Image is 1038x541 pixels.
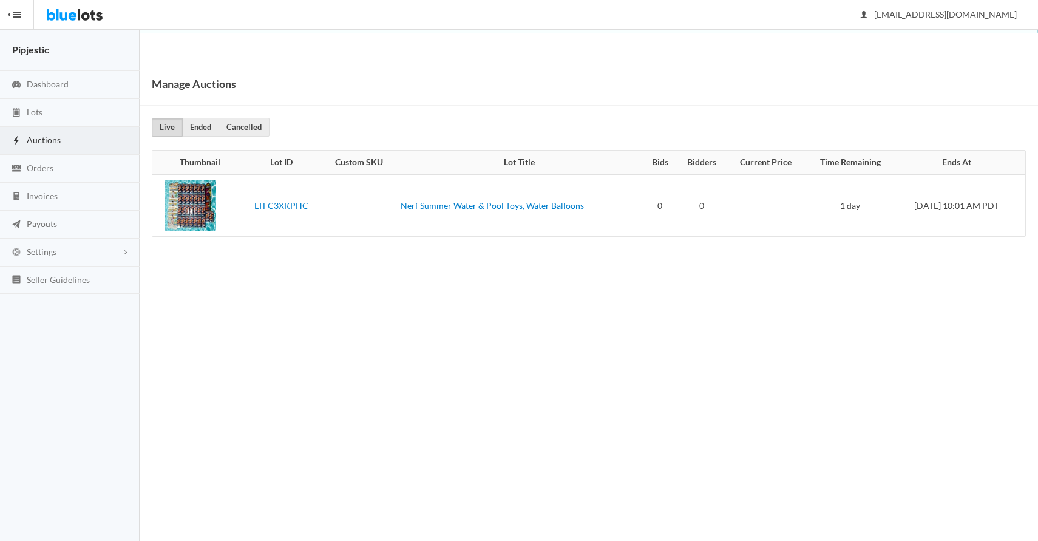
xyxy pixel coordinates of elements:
ion-icon: person [858,10,870,21]
td: 0 [643,175,677,237]
span: Auctions [27,135,61,145]
a: Cancelled [219,118,270,137]
th: Bidders [677,151,727,175]
th: Time Remaining [805,151,895,175]
span: Dashboard [27,79,69,89]
a: Ended [182,118,219,137]
span: Settings [27,247,56,257]
th: Bids [643,151,677,175]
ion-icon: cog [10,247,22,259]
a: Nerf Summer Water & Pool Toys, Water Balloons [401,200,584,211]
h1: Manage Auctions [152,75,236,93]
th: Thumbnail [152,151,240,175]
td: 1 day [805,175,895,237]
ion-icon: flash [10,135,22,147]
th: Lot Title [396,151,643,175]
ion-icon: calculator [10,191,22,203]
th: Lot ID [240,151,322,175]
a: Live [152,118,183,137]
span: Invoices [27,191,58,201]
ion-icon: clipboard [10,107,22,119]
a: LTFC3XKPHC [254,200,308,211]
th: Current Price [727,151,805,175]
ion-icon: speedometer [10,80,22,91]
th: Ends At [895,151,1025,175]
ion-icon: paper plane [10,219,22,231]
span: [EMAIL_ADDRESS][DOMAIN_NAME] [861,9,1017,19]
ion-icon: cash [10,163,22,175]
a: -- [356,200,362,211]
td: 0 [677,175,727,237]
td: [DATE] 10:01 AM PDT [895,175,1025,237]
span: Lots [27,107,42,117]
ion-icon: list box [10,274,22,286]
th: Custom SKU [322,151,396,175]
td: -- [727,175,805,237]
span: Seller Guidelines [27,274,90,285]
span: Payouts [27,219,57,229]
span: Orders [27,163,53,173]
strong: Pipjestic [12,44,49,55]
